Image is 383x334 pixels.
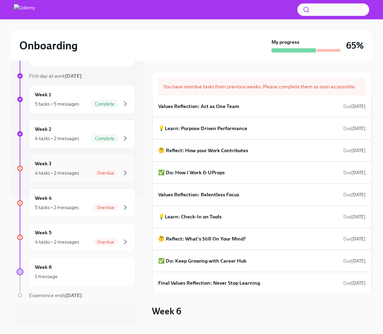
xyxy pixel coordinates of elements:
strong: [DATE] [65,73,82,79]
span: Due [343,148,366,153]
a: Week 45 tasks • 2 messagesOverdue [17,188,135,217]
strong: [DATE] [351,192,366,197]
span: August 25th, 2025 10:00 [343,191,366,198]
h3: Week 6 [152,305,181,317]
h6: 💡Learn: Purpose Driven Performance [158,125,247,132]
h6: Week 1 [35,91,51,98]
div: 1 message [35,273,58,280]
strong: [DATE] [351,258,366,264]
a: Values Reflection: Act as One TeamDue[DATE] [158,101,366,111]
div: 4 tasks • 2 messages [35,135,79,142]
img: Udemy [14,4,35,15]
h6: 💡Learn: Check-In on Tools [158,213,222,220]
strong: My progress [271,39,299,46]
a: Week 54 tasks • 2 messagesOverdue [17,223,135,252]
span: Complete [91,101,118,107]
div: You have overdue tasks from previous weeks. Please complete them as soon as possible. [158,78,366,96]
strong: [DATE] [351,214,366,219]
span: August 23rd, 2025 10:00 [343,125,366,132]
span: Due [343,104,366,109]
strong: [DATE] [351,281,366,286]
span: August 23rd, 2025 10:00 [343,169,366,176]
h6: Week 2 [35,125,51,133]
span: August 23rd, 2025 10:00 [343,147,366,154]
span: Due [343,281,366,286]
h6: 🤔 Reflect: How your Work Contributes [158,147,248,154]
h6: Values Reflection: Relentless Focus [158,191,239,198]
a: ✅ Do: How I Work & UPropsDue[DATE] [158,167,366,178]
h3: 65% [346,39,364,52]
strong: [DATE] [351,236,366,242]
a: Values Reflection: Relentless FocusDue[DATE] [158,189,366,200]
a: 🤔 Reflect: What's Still On Your Mind?Due[DATE] [158,234,366,244]
a: Week 34 tasks • 2 messagesOverdue [17,154,135,183]
h2: Onboarding [19,39,78,52]
span: Due [343,170,366,175]
span: August 30th, 2025 10:00 [343,236,366,242]
div: 4 tasks • 2 messages [35,169,79,176]
span: Due [343,192,366,197]
span: Due [343,258,366,264]
a: First day at work[DATE] [17,72,135,79]
span: Overdue [93,170,118,176]
a: 💡Learn: Check-In on ToolsDue[DATE] [158,212,366,222]
strong: [DATE] [351,170,366,175]
a: Final Values Reflection: Never Stop LearningDue[DATE] [158,278,366,288]
div: 4 tasks • 2 messages [35,238,79,245]
span: Due [343,126,366,131]
span: Experience ends [29,292,82,298]
strong: [DATE] [351,148,366,153]
h6: Week 4 [35,194,52,202]
h6: Week 5 [35,229,51,236]
strong: [DATE] [65,292,82,298]
span: August 19th, 2025 10:00 [343,103,366,110]
span: Due [343,214,366,219]
h6: Week 6 [35,263,52,271]
h6: Values Reflection: Act as One Team [158,102,239,110]
h6: ✅ Do: How I Work & UProps [158,169,225,176]
span: Overdue [93,205,118,210]
h6: ✅ Do: Keep Growing with Career Hub [158,257,246,265]
span: First day at work [29,73,82,79]
h6: 🤔 Reflect: What's Still On Your Mind? [158,235,246,243]
a: 💡Learn: Purpose Driven PerformanceDue[DATE] [158,123,366,134]
div: 5 tasks • 5 messages [35,100,79,107]
span: August 30th, 2025 10:00 [343,214,366,220]
span: Overdue [93,239,118,245]
a: Week 15 tasks • 5 messagesComplete [17,85,135,114]
strong: [DATE] [351,104,366,109]
h6: Final Values Reflection: Never Stop Learning [158,279,260,287]
a: Week 61 message [17,257,135,286]
span: August 30th, 2025 10:00 [343,258,366,264]
span: September 1st, 2025 10:00 [343,280,366,286]
span: Complete [91,136,118,141]
a: Week 24 tasks • 2 messagesComplete [17,119,135,148]
a: ✅ Do: Keep Growing with Career HubDue[DATE] [158,256,366,266]
span: Due [343,236,366,242]
div: 5 tasks • 2 messages [35,204,79,211]
strong: [DATE] [351,126,366,131]
h6: Week 3 [35,160,51,167]
a: 🤔 Reflect: How your Work ContributesDue[DATE] [158,145,366,156]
